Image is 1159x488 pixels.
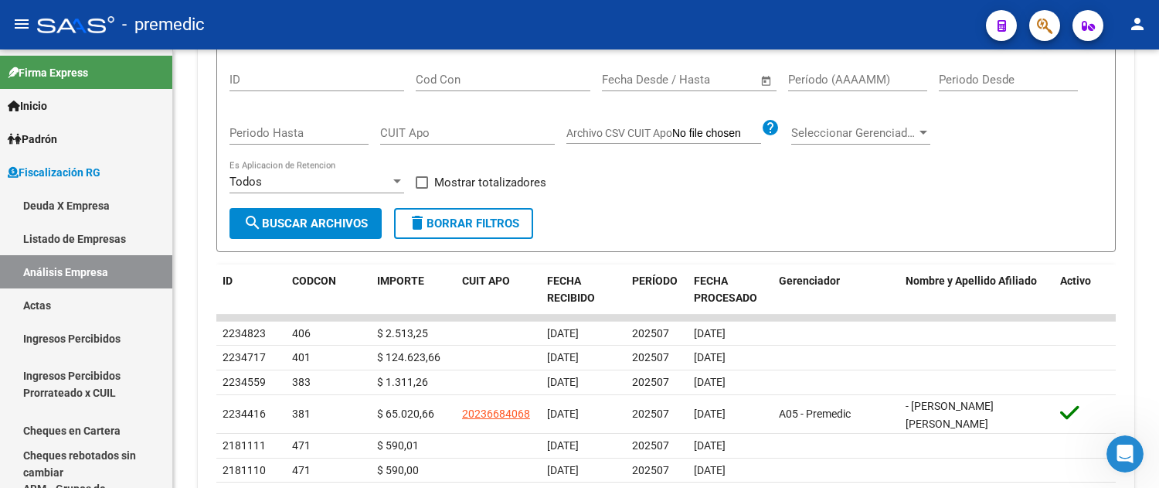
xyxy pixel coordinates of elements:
span: Activo [1060,275,1091,287]
datatable-header-cell: CUIT APO [456,264,541,316]
span: 202507 [632,464,669,476]
span: [DATE] [547,376,579,388]
span: FECHA RECIBIDO [547,275,595,305]
span: [DATE] [547,351,579,363]
span: Mostrar totalizadores [434,173,546,192]
span: 383 [292,376,311,388]
span: 202507 [632,439,669,452]
span: 202507 [632,327,669,340]
span: 2234416 [223,408,266,420]
span: Todos [229,175,262,189]
button: Borrar Filtros [394,208,533,239]
span: FECHA PROCESADO [694,275,757,305]
input: Fecha inicio [602,73,664,87]
datatable-header-cell: PERÍODO [626,264,688,316]
datatable-header-cell: IMPORTE [371,264,456,316]
span: $ 590,00 [377,464,419,476]
span: 381 [292,408,311,420]
span: Padrón [8,131,57,148]
span: $ 590,01 [377,439,419,452]
span: 202507 [632,408,669,420]
mat-icon: help [761,118,780,137]
span: [DATE] [694,327,726,340]
span: 2234717 [223,351,266,363]
mat-icon: search [243,213,262,232]
datatable-header-cell: Activo [1054,264,1116,316]
span: Fiscalización RG [8,164,100,181]
button: Buscar Archivos [229,208,382,239]
span: Inicio [8,97,47,114]
datatable-header-cell: CODCON [286,264,340,316]
input: Archivo CSV CUIT Apo [672,127,761,141]
span: PERÍODO [632,275,678,287]
span: [DATE] [694,464,726,476]
span: Archivo CSV CUIT Apo [566,127,672,139]
span: Firma Express [8,64,88,81]
span: CUIT APO [462,275,510,287]
span: Buscar Archivos [243,217,368,230]
input: Fecha fin [678,73,753,87]
span: Borrar Filtros [408,217,519,230]
span: $ 65.020,66 [377,408,434,420]
datatable-header-cell: ID [216,264,286,316]
span: 401 [292,351,311,363]
span: [DATE] [547,408,579,420]
span: $ 124.623,66 [377,351,440,363]
span: [DATE] [547,327,579,340]
span: [DATE] [547,464,579,476]
span: [DATE] [694,376,726,388]
span: $ 2.513,25 [377,327,428,340]
span: 2181111 [223,439,266,452]
span: 20236684068 [462,408,530,420]
span: [DATE] [694,408,726,420]
span: Seleccionar Gerenciador [791,126,916,140]
datatable-header-cell: Gerenciador [773,264,899,316]
span: Gerenciador [779,275,840,287]
mat-icon: menu [12,15,31,33]
span: - premedic [122,8,205,42]
span: 2181110 [223,464,266,476]
button: Open calendar [758,72,776,90]
span: 2234823 [223,327,266,340]
mat-icon: person [1128,15,1147,33]
span: ID [223,275,233,287]
span: 471 [292,439,311,452]
span: A05 - Premedic [779,408,851,420]
span: 406 [292,327,311,340]
mat-icon: delete [408,213,427,232]
span: $ 1.311,26 [377,376,428,388]
span: - [PERSON_NAME] [PERSON_NAME] [906,400,994,430]
span: CODCON [292,275,336,287]
span: 471 [292,464,311,476]
span: IMPORTE [377,275,424,287]
datatable-header-cell: FECHA RECIBIDO [541,264,626,316]
span: [DATE] [694,439,726,452]
datatable-header-cell: FECHA PROCESADO [688,264,773,316]
span: 202507 [632,351,669,363]
iframe: Intercom live chat [1106,435,1144,473]
span: 202507 [632,376,669,388]
span: 2234559 [223,376,266,388]
span: [DATE] [547,439,579,452]
datatable-header-cell: Nombre y Apellido Afiliado [899,264,1054,316]
span: [DATE] [694,351,726,363]
span: Nombre y Apellido Afiliado [906,275,1037,287]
